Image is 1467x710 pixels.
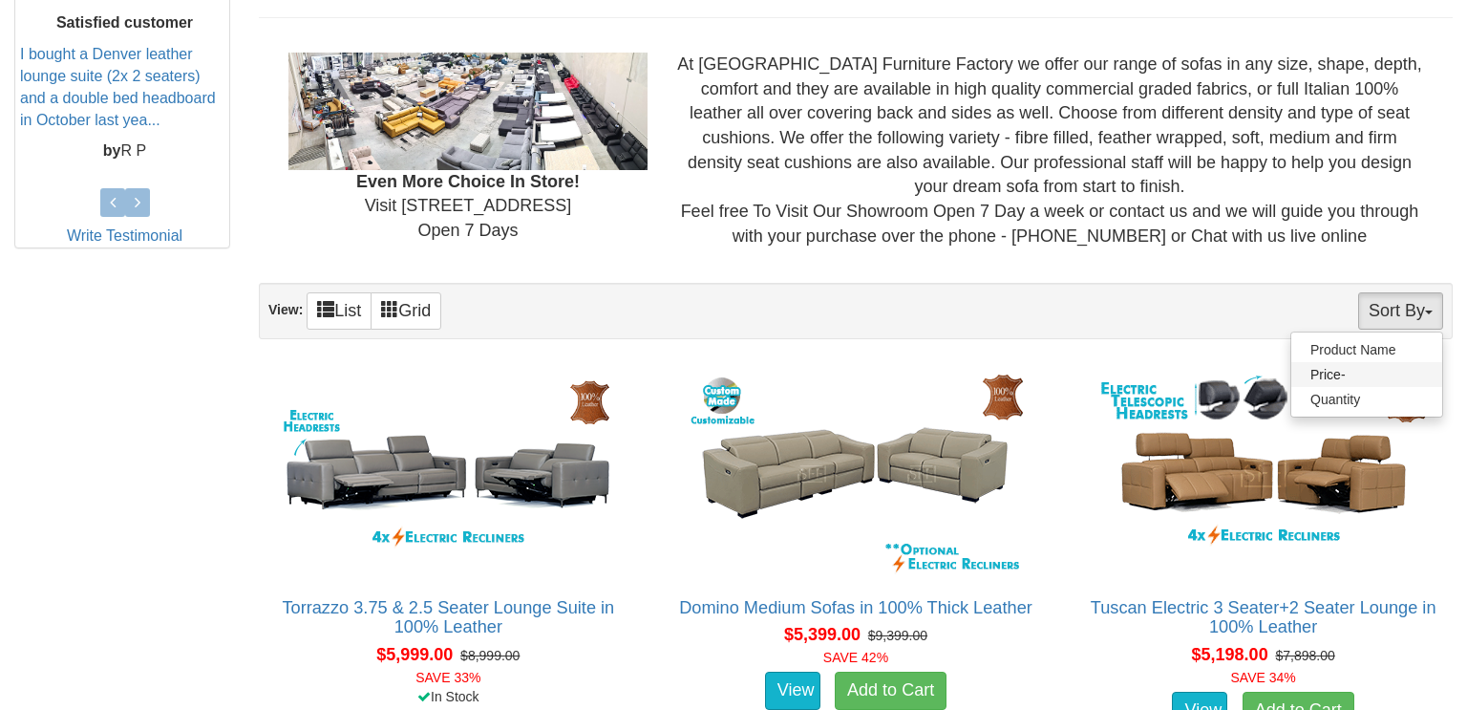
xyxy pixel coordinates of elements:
a: Grid [371,292,441,330]
span: $5,399.00 [784,625,861,644]
del: $9,399.00 [868,628,927,643]
a: Add to Cart [835,672,946,710]
b: Even More Choice In Store! [356,172,580,191]
a: Domino Medium Sofas in 100% Thick Leather [679,598,1032,617]
a: Torrazzo 3.75 & 2.5 Seater Lounge Suite in 100% Leather [282,598,614,636]
div: Visit [STREET_ADDRESS] Open 7 Days [274,53,662,244]
a: List [307,292,372,330]
b: by [103,143,121,160]
button: Sort By [1358,292,1443,330]
b: Satisfied customer [56,15,193,32]
del: $8,999.00 [460,648,520,663]
strong: View: [268,303,303,318]
div: At [GEOGRAPHIC_DATA] Furniture Factory we offer our range of sofas in any size, shape, depth, com... [662,53,1437,249]
div: In Stock [255,687,642,706]
a: Write Testimonial [67,227,182,244]
a: I bought a Denver leather lounge suite (2x 2 seaters) and a double bed headboard in October last ... [20,47,216,129]
a: View [765,672,820,710]
img: Torrazzo 3.75 & 2.5 Seater Lounge Suite in 100% Leather [276,369,620,579]
a: Tuscan Electric 3 Seater+2 Seater Lounge in 100% Leather [1091,598,1436,636]
a: Product Name [1291,337,1442,362]
font: SAVE 42% [823,650,888,665]
img: Domino Medium Sofas in 100% Thick Leather [684,369,1028,579]
font: SAVE 33% [415,670,480,685]
img: Tuscan Electric 3 Seater+2 Seater Lounge in 100% Leather [1092,369,1435,579]
a: Quantity [1291,387,1442,412]
a: Price- [1291,362,1442,387]
p: R P [20,141,229,163]
img: Showroom [288,53,648,170]
span: $5,999.00 [376,645,453,664]
del: $7,898.00 [1275,648,1334,663]
font: SAVE 34% [1231,670,1296,685]
span: $5,198.00 [1192,645,1268,664]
